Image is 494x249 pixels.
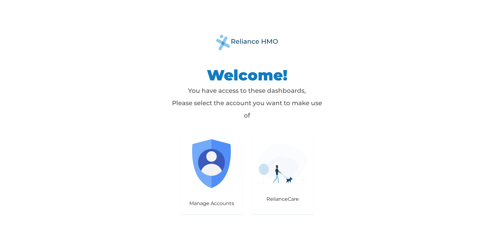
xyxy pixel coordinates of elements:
[216,35,278,50] img: RelianceHMO's Logo
[170,66,324,84] h1: Welcome!
[187,200,236,206] p: Manage Accounts
[258,196,307,202] p: RelianceCare
[187,139,236,188] img: user
[258,143,307,184] img: enrollee
[170,84,324,122] p: You have access to these dashboards, Please select the account you want to make use of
